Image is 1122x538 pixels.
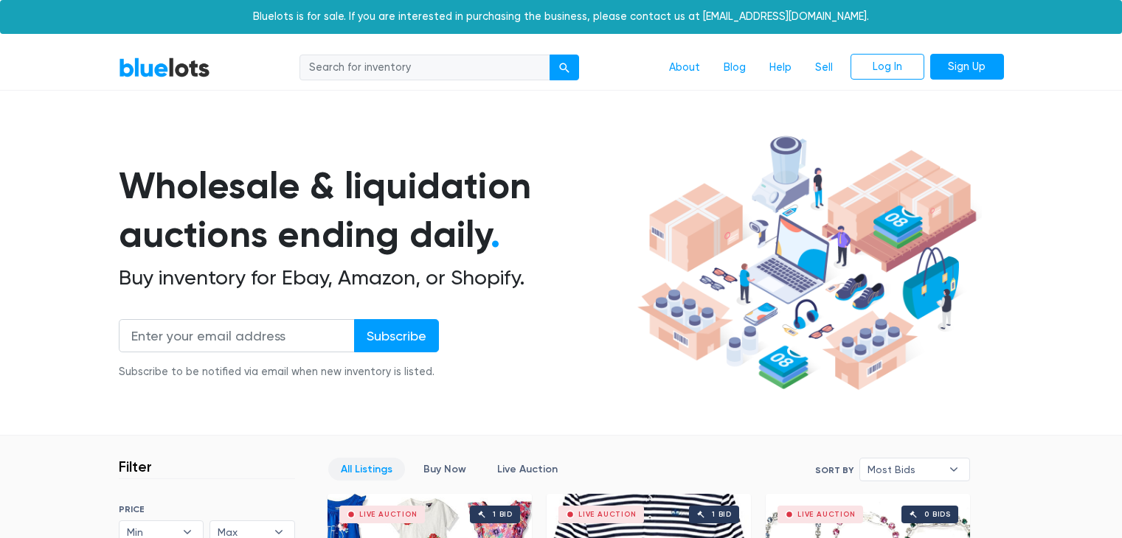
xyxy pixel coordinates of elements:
[328,458,405,481] a: All Listings
[119,504,295,514] h6: PRICE
[803,54,845,82] a: Sell
[938,458,969,481] b: ▾
[119,265,632,290] h2: Buy inventory for Ebay, Amazon, or Shopify.
[851,54,924,80] a: Log In
[359,511,418,518] div: Live Auction
[491,212,500,256] span: .
[815,464,853,477] label: Sort By
[758,54,803,82] a: Help
[930,54,1004,80] a: Sign Up
[411,458,479,481] a: Buy Now
[578,511,637,518] div: Live Auction
[657,54,712,82] a: About
[924,511,951,518] div: 0 bids
[712,54,758,82] a: Blog
[119,364,439,380] div: Subscribe to be notified via email when new inventory is listed.
[119,161,632,259] h1: Wholesale & liquidation auctions ending daily
[485,458,570,481] a: Live Auction
[632,129,982,397] img: hero-ee84e7d0318cb26816c560f6b4441b76977f77a177738b4e94f68c95b2b83dbb.png
[299,55,550,81] input: Search for inventory
[493,511,513,518] div: 1 bid
[712,511,732,518] div: 1 bid
[354,319,439,352] input: Subscribe
[119,458,152,475] h3: Filter
[119,319,355,352] input: Enter your email address
[119,57,210,78] a: BlueLots
[868,458,941,481] span: Most Bids
[797,511,856,518] div: Live Auction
